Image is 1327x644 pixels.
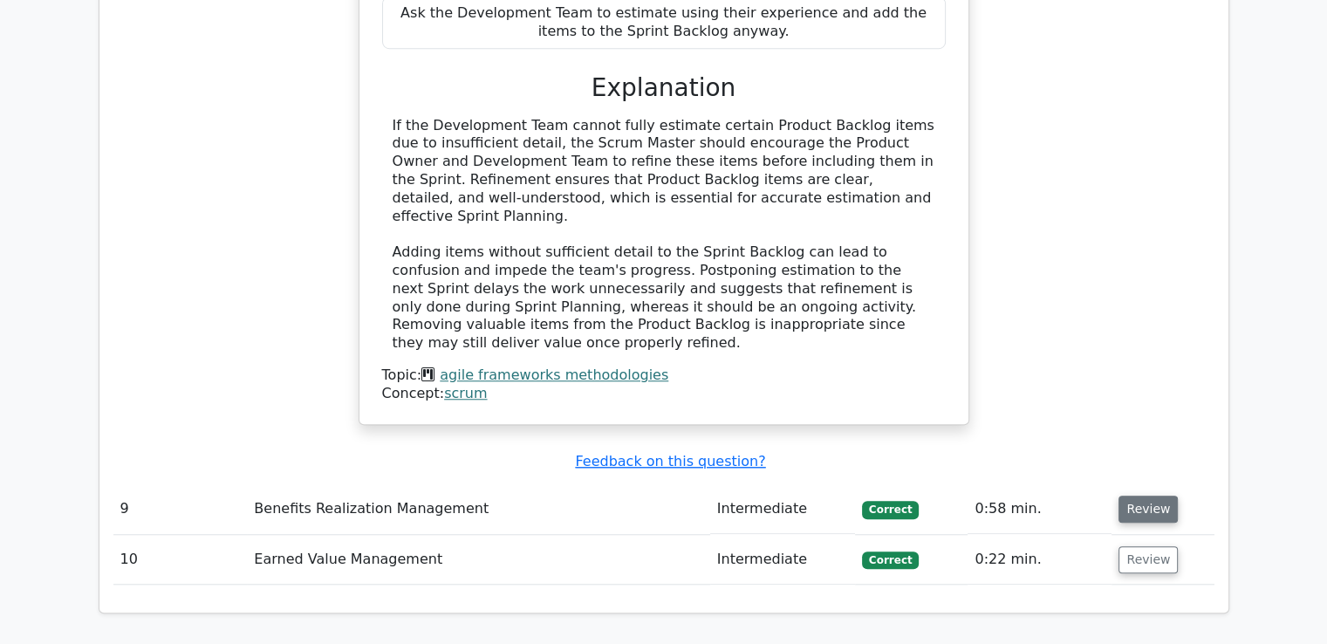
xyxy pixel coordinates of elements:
[382,367,946,385] div: Topic:
[113,484,248,534] td: 9
[710,484,855,534] td: Intermediate
[968,535,1112,585] td: 0:22 min.
[444,385,487,401] a: scrum
[968,484,1112,534] td: 0:58 min.
[862,552,919,569] span: Correct
[393,73,935,103] h3: Explanation
[247,535,709,585] td: Earned Value Management
[1118,496,1178,523] button: Review
[1118,546,1178,573] button: Review
[113,535,248,585] td: 10
[440,367,668,383] a: agile frameworks methodologies
[393,117,935,353] div: If the Development Team cannot fully estimate certain Product Backlog items due to insufficient d...
[710,535,855,585] td: Intermediate
[862,501,919,518] span: Correct
[247,484,709,534] td: Benefits Realization Management
[575,453,765,469] a: Feedback on this question?
[382,385,946,403] div: Concept:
